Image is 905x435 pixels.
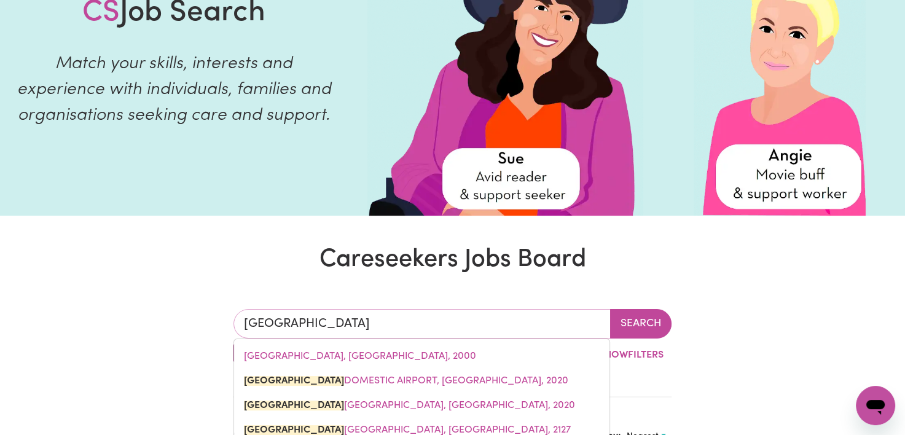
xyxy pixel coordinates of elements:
mark: [GEOGRAPHIC_DATA] [244,401,344,410]
mark: [GEOGRAPHIC_DATA] [244,425,344,435]
input: Enter a suburb or postcode [233,309,611,339]
span: [GEOGRAPHIC_DATA], [GEOGRAPHIC_DATA], 2127 [244,425,571,435]
a: SYDNEY DOMESTIC AIRPORT, New South Wales, 2020 [234,369,609,393]
span: [GEOGRAPHIC_DATA], [GEOGRAPHIC_DATA], 2000 [244,351,476,361]
span: [GEOGRAPHIC_DATA], [GEOGRAPHIC_DATA], 2020 [244,401,575,410]
mark: [GEOGRAPHIC_DATA] [244,376,344,386]
span: Show [599,350,628,360]
a: SYDNEY INTERNATIONAL AIRPORT, New South Wales, 2020 [234,393,609,418]
button: ShowFilters [576,343,672,367]
span: DOMESTIC AIRPORT, [GEOGRAPHIC_DATA], 2020 [244,376,568,386]
button: Search [610,309,672,339]
iframe: Button to launch messaging window [856,386,895,425]
p: Match your skills, interests and experience with individuals, families and organisations seeking ... [15,51,333,128]
a: SYDNEY, New South Wales, 2000 [234,344,609,369]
